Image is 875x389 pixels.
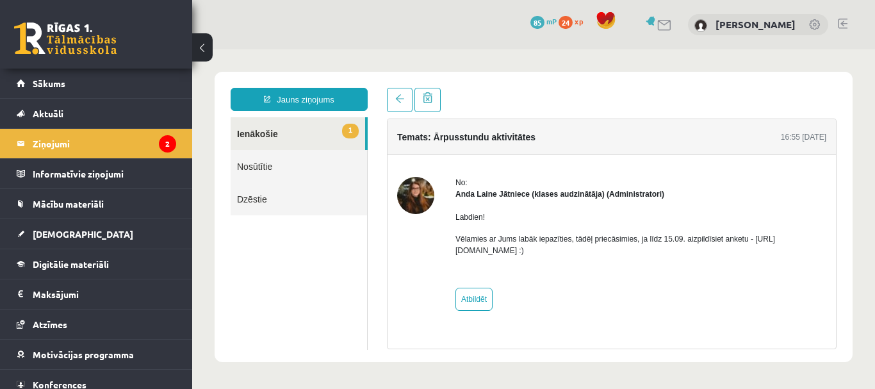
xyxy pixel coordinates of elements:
[589,82,634,94] div: 16:55 [DATE]
[205,83,343,93] h4: Temats: Ārpusstundu aktivitātes
[575,16,583,26] span: xp
[17,189,176,219] a: Mācību materiāli
[33,228,133,240] span: [DEMOGRAPHIC_DATA]
[33,349,134,360] span: Motivācijas programma
[14,22,117,54] a: Rīgas 1. Tālmācības vidusskola
[17,129,176,158] a: Ziņojumi2
[17,69,176,98] a: Sākums
[17,340,176,369] a: Motivācijas programma
[263,140,472,149] strong: Anda Laine Jātniece (klases audzinātāja) (Administratori)
[17,99,176,128] a: Aktuāli
[546,16,557,26] span: mP
[33,319,67,330] span: Atzīmes
[530,16,544,29] span: 85
[263,184,634,207] p: Vēlamies ar Jums labāk iepazīties, tādēļ priecāsimies, ja līdz 15.09. aizpildīsiet anketu - [URL]...
[17,279,176,309] a: Maksājumi
[38,133,175,166] a: Dzēstie
[263,128,634,139] div: No:
[33,108,63,119] span: Aktuāli
[716,18,796,31] a: [PERSON_NAME]
[33,129,176,158] legend: Ziņojumi
[38,68,173,101] a: 1Ienākošie
[33,279,176,309] legend: Maksājumi
[17,159,176,188] a: Informatīvie ziņojumi
[694,19,707,32] img: Tatjana Kurenkova
[159,135,176,153] i: 2
[33,258,109,270] span: Digitālie materiāli
[559,16,573,29] span: 24
[263,162,634,174] p: Labdien!
[559,16,589,26] a: 24 xp
[263,238,300,261] a: Atbildēt
[33,78,65,89] span: Sākums
[205,128,242,165] img: Anda Laine Jātniece (klases audzinātāja)
[17,249,176,279] a: Digitālie materiāli
[17,219,176,249] a: [DEMOGRAPHIC_DATA]
[38,38,176,62] a: Jauns ziņojums
[33,198,104,210] span: Mācību materiāli
[33,159,176,188] legend: Informatīvie ziņojumi
[17,310,176,339] a: Atzīmes
[38,101,175,133] a: Nosūtītie
[530,16,557,26] a: 85 mP
[150,74,167,89] span: 1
